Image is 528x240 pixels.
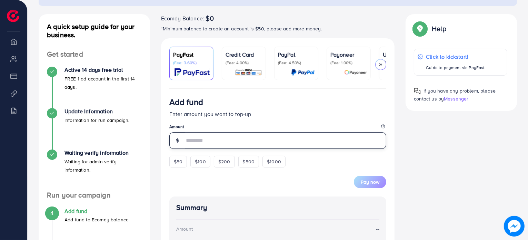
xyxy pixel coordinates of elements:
img: card [344,68,367,76]
p: (Fee: 1.00%) [330,60,367,66]
img: card [235,68,262,76]
span: 4 [50,209,53,217]
span: $100 [195,158,206,165]
p: Waiting for admin verify information. [64,157,142,174]
li: Waiting verify information [39,150,150,191]
span: $0 [206,14,214,22]
strong: -- [376,225,379,233]
h4: A quick setup guide for your business. [39,22,150,39]
p: Payoneer [330,50,367,59]
img: image [504,216,525,237]
h3: Add fund [169,97,203,107]
p: PayPal [278,50,315,59]
div: Amount [176,225,193,232]
p: FREE 1 ad account in the first 14 days. [64,75,142,91]
p: Credit Card [226,50,262,59]
h4: Add fund [64,208,129,214]
img: logo [7,10,19,22]
h4: Summary [176,203,380,212]
h4: Run your campaign [39,191,150,200]
span: $1000 [267,158,281,165]
img: Popup guide [414,22,426,35]
p: Information for run campaign. [64,116,130,124]
span: $500 [243,158,255,165]
span: Messenger [444,95,468,102]
li: Update Information [39,108,150,150]
span: $200 [218,158,230,165]
li: Active 14 days free trial [39,67,150,108]
p: (Fee: 3.60%) [173,60,210,66]
span: Ecomdy Balance: [161,14,204,22]
h4: Get started [39,50,150,59]
span: $50 [174,158,182,165]
img: card [175,68,210,76]
span: Pay now [361,179,379,185]
h4: Waiting verify information [64,150,142,156]
p: Click to kickstart! [426,52,485,61]
h4: Update Information [64,108,130,115]
span: If you have any problem, please contact us by [414,87,496,102]
h4: Active 14 days free trial [64,67,142,73]
p: Enter amount you want to top-up [169,110,387,118]
p: Guide to payment via PayFast [426,64,485,72]
p: (Fee: 4.00%) [226,60,262,66]
img: Popup guide [414,88,421,95]
legend: Amount [169,124,387,132]
p: Add fund to Ecomdy balance [64,215,129,224]
p: *Minimum balance to create an account is $50, please add more money. [161,25,395,33]
p: (Fee: 4.50%) [278,60,315,66]
p: Help [432,25,446,33]
button: Pay now [354,176,386,188]
p: PayFast [173,50,210,59]
img: card [291,68,315,76]
p: USDT [383,50,419,59]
